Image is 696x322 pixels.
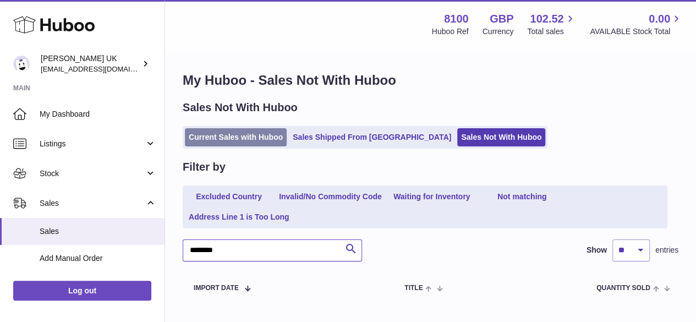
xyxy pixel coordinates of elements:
[530,12,563,26] span: 102.52
[185,128,287,146] a: Current Sales with Huboo
[275,188,386,206] a: Invalid/No Commodity Code
[183,160,226,174] h2: Filter by
[289,128,455,146] a: Sales Shipped From [GEOGRAPHIC_DATA]
[40,253,156,264] span: Add Manual Order
[527,26,576,37] span: Total sales
[40,109,156,119] span: My Dashboard
[457,128,545,146] a: Sales Not With Huboo
[13,281,151,301] a: Log out
[388,188,476,206] a: Waiting for Inventory
[183,72,678,89] h1: My Huboo - Sales Not With Huboo
[587,245,607,255] label: Show
[490,12,513,26] strong: GBP
[194,285,239,292] span: Import date
[40,226,156,237] span: Sales
[478,188,566,206] a: Not matching
[649,12,670,26] span: 0.00
[590,26,683,37] span: AVAILABLE Stock Total
[185,188,273,206] a: Excluded Country
[655,245,678,255] span: entries
[432,26,469,37] div: Huboo Ref
[41,53,140,74] div: [PERSON_NAME] UK
[40,198,145,209] span: Sales
[596,285,650,292] span: Quantity Sold
[13,56,30,72] img: internalAdmin-8100@internal.huboo.com
[40,168,145,179] span: Stock
[404,285,423,292] span: Title
[527,12,576,37] a: 102.52 Total sales
[41,64,162,73] span: [EMAIL_ADDRESS][DOMAIN_NAME]
[483,26,514,37] div: Currency
[40,139,145,149] span: Listings
[444,12,469,26] strong: 8100
[183,100,298,115] h2: Sales Not With Huboo
[185,208,293,226] a: Address Line 1 is Too Long
[590,12,683,37] a: 0.00 AVAILABLE Stock Total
